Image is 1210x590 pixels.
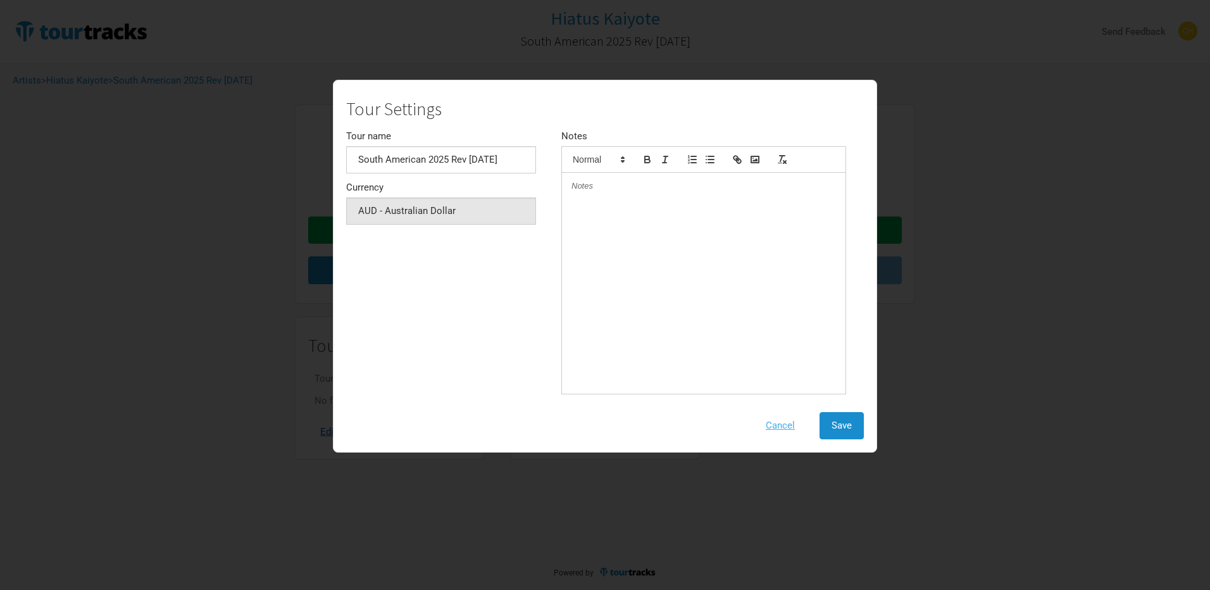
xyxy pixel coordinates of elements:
label: Currency [346,183,384,192]
span: Save [832,420,852,431]
a: Cancel [754,419,807,430]
button: Save [820,412,864,439]
label: Tour name [346,132,391,141]
h1: Tour Settings [346,99,864,119]
input: e.g. Reunion Tour [346,146,536,173]
label: Notes [561,132,587,141]
button: Cancel [754,412,807,439]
